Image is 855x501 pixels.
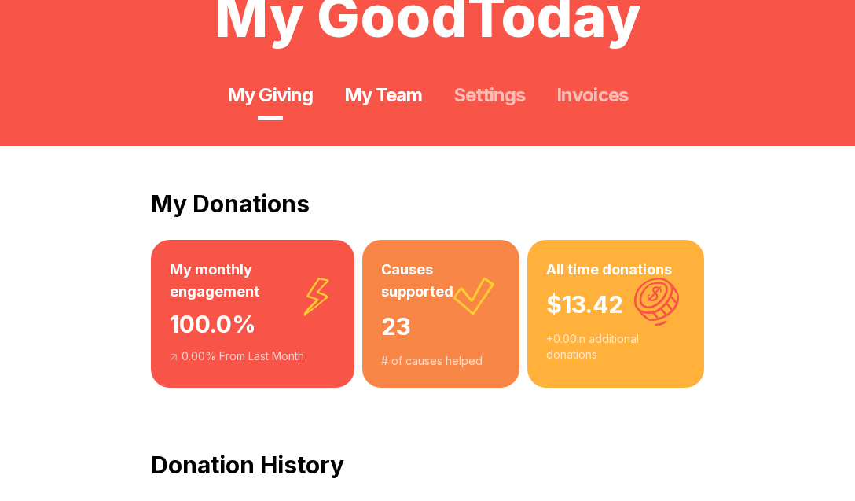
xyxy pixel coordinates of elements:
div: # of causes helped [381,353,501,369]
a: Invoices [556,83,627,108]
h3: My monthly engagement [170,259,336,303]
div: $ 13.42 [546,281,685,331]
h2: Donation History [151,451,704,479]
div: 100.0 % [170,303,336,348]
div: + 0.00 in additional donations [546,331,685,363]
h3: Causes supported [381,259,501,303]
a: Settings [453,83,525,108]
div: 23 [381,303,501,353]
h3: All time donations [546,259,685,281]
h2: My Donations [151,190,704,218]
div: 0.00 % From Last Month [170,348,336,364]
a: My Giving [227,83,312,108]
a: My Team [344,83,422,108]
